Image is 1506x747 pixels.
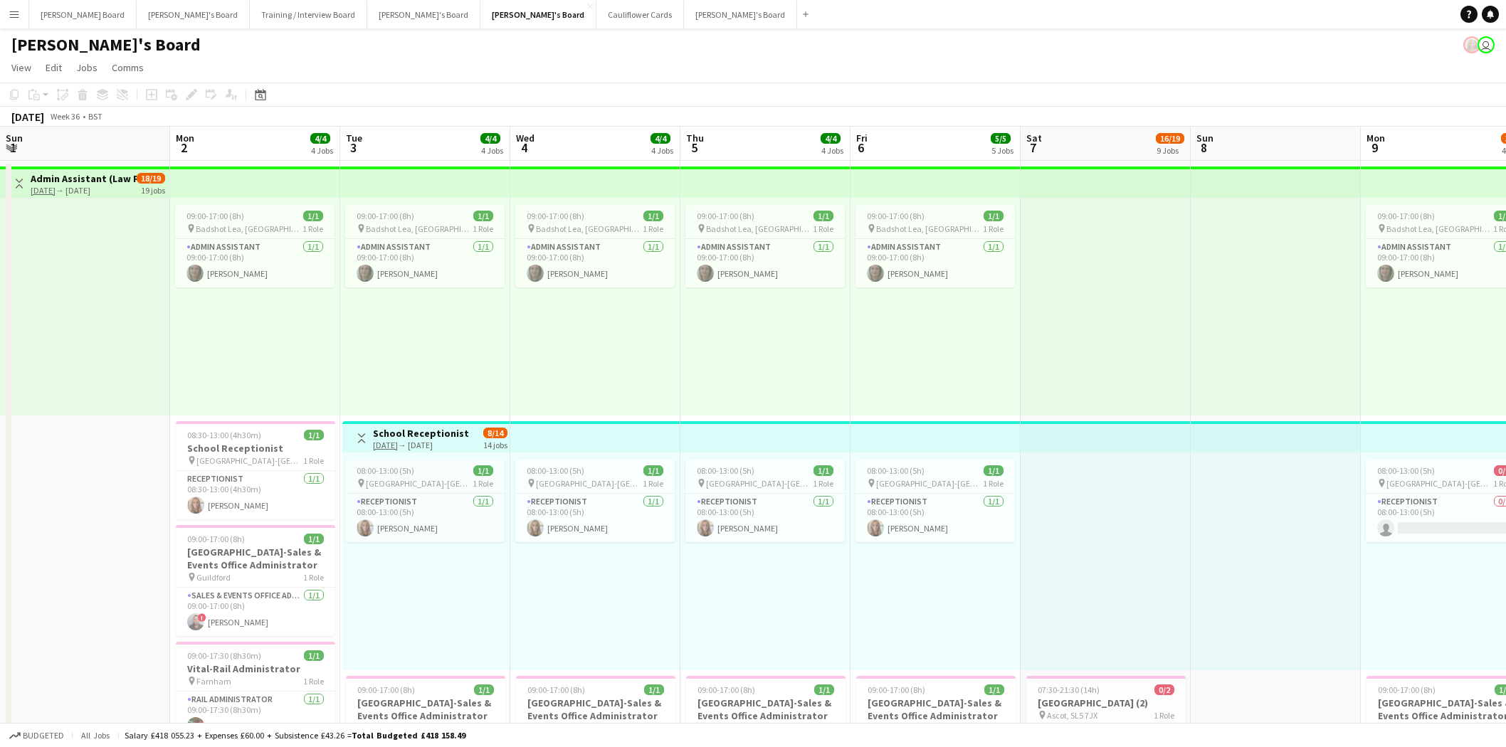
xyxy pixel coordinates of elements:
[11,34,201,55] h1: [PERSON_NAME]'s Board
[483,428,507,438] span: 8/14
[1157,145,1184,156] div: 9 Jobs
[186,211,244,221] span: 09:00-17:00 (8h)
[473,478,493,489] span: 1 Role
[867,465,925,476] span: 08:00-13:00 (5h)
[1154,684,1174,695] span: 0/2
[813,478,833,489] span: 1 Role
[1047,710,1097,721] span: Ascot, SL5 7JX
[303,211,323,221] span: 1/1
[643,223,663,234] span: 1 Role
[11,110,44,124] div: [DATE]
[176,662,335,675] h3: Vital-Rail Administrator
[643,478,663,489] span: 1 Role
[483,438,507,450] div: 14 jobs
[176,421,335,519] app-job-card: 08:30-13:00 (4h30m)1/1School Receptionist [GEOGRAPHIC_DATA]-[GEOGRAPHIC_DATA]1 RoleReceptionist1/...
[198,613,206,622] span: !
[196,455,303,466] span: [GEOGRAPHIC_DATA]-[GEOGRAPHIC_DATA]
[813,223,833,234] span: 1 Role
[367,1,480,28] button: [PERSON_NAME]'s Board
[1377,465,1435,476] span: 08:00-13:00 (5h)
[112,61,144,74] span: Comms
[813,211,833,221] span: 1/1
[31,172,137,185] h3: Admin Assistant (Law Firm)
[480,133,500,144] span: 4/4
[527,684,585,695] span: 09:00-17:00 (8h)
[137,1,250,28] button: [PERSON_NAME]'s Board
[697,684,755,695] span: 09:00-17:00 (8h)
[1196,132,1213,144] span: Sun
[175,205,335,287] div: 09:00-17:00 (8h)1/1 Badshot Lea, [GEOGRAPHIC_DATA]1 RoleAdmin Assistant1/109:00-17:00 (8h)[PERSON...
[814,684,834,695] span: 1/1
[1026,132,1042,144] span: Sat
[991,145,1013,156] div: 5 Jobs
[187,534,245,544] span: 09:00-17:00 (8h)
[685,460,845,542] div: 08:00-13:00 (5h)1/1 [GEOGRAPHIC_DATA]-[GEOGRAPHIC_DATA]1 RoleReceptionist1/108:00-13:00 (5h)[PERS...
[684,139,704,156] span: 5
[345,239,505,287] app-card-role: Admin Assistant1/109:00-17:00 (8h)[PERSON_NAME]
[1386,223,1493,234] span: Badshot Lea, [GEOGRAPHIC_DATA]
[515,494,675,542] app-card-role: Receptionist1/108:00-13:00 (5h)[PERSON_NAME]
[373,440,469,450] div: → [DATE]
[70,58,103,77] a: Jobs
[685,205,845,287] app-job-card: 09:00-17:00 (8h)1/1 Badshot Lea, [GEOGRAPHIC_DATA]1 RoleAdmin Assistant1/109:00-17:00 (8h)[PERSON...
[984,684,1004,695] span: 1/1
[855,205,1015,287] app-job-card: 09:00-17:00 (8h)1/1 Badshot Lea, [GEOGRAPHIC_DATA]1 RoleAdmin Assistant1/109:00-17:00 (8h)[PERSON...
[88,111,102,122] div: BST
[706,223,813,234] span: Badshot Lea, [GEOGRAPHIC_DATA]
[6,132,23,144] span: Sun
[983,478,1004,489] span: 1 Role
[176,642,335,740] app-job-card: 09:00-17:30 (8h30m)1/1Vital-Rail Administrator Farnham1 RoleRail Administrator1/109:00-17:30 (8h3...
[821,133,841,144] span: 4/4
[514,139,535,156] span: 4
[1194,139,1213,156] span: 8
[991,133,1011,144] span: 5/5
[304,650,324,661] span: 1/1
[1478,36,1495,53] app-user-avatar: Kathryn Davies
[1156,133,1184,144] span: 16/19
[366,478,473,489] span: [GEOGRAPHIC_DATA]-[GEOGRAPHIC_DATA]
[357,465,414,476] span: 08:00-13:00 (5h)
[855,460,1015,542] div: 08:00-13:00 (5h)1/1 [GEOGRAPHIC_DATA]-[GEOGRAPHIC_DATA]1 RoleReceptionist1/108:00-13:00 (5h)[PERS...
[515,239,675,287] app-card-role: Admin Assistant1/109:00-17:00 (8h)[PERSON_NAME]
[684,1,797,28] button: [PERSON_NAME]'s Board
[1154,710,1174,721] span: 1 Role
[868,684,925,695] span: 09:00-17:00 (8h)
[867,211,925,221] span: 09:00-17:00 (8h)
[644,684,664,695] span: 1/1
[984,211,1004,221] span: 1/1
[344,139,362,156] span: 3
[516,696,675,722] h3: [GEOGRAPHIC_DATA]-Sales & Events Office Administrator
[29,1,137,28] button: [PERSON_NAME] Board
[686,132,704,144] span: Thu
[373,427,469,440] h3: School Receptionist
[7,728,66,743] button: Budgeted
[473,465,493,476] span: 1/1
[176,525,335,636] app-job-card: 09:00-17:00 (8h)1/1[GEOGRAPHIC_DATA]-Sales & Events Office Administrator Guildford1 RoleSales & E...
[473,223,493,234] span: 1 Role
[984,465,1004,476] span: 1/1
[302,223,323,234] span: 1 Role
[76,61,98,74] span: Jobs
[78,730,112,741] span: All jobs
[697,465,754,476] span: 08:00-13:00 (5h)
[685,494,845,542] app-card-role: Receptionist1/108:00-13:00 (5h)[PERSON_NAME]
[23,731,64,741] span: Budgeted
[31,185,137,196] div: → [DATE]
[1024,139,1042,156] span: 7
[1026,696,1186,709] h3: [GEOGRAPHIC_DATA] (2)
[643,465,663,476] span: 1/1
[187,650,261,661] span: 09:00-17:30 (8h30m)
[876,223,983,234] span: Badshot Lea, [GEOGRAPHIC_DATA]
[1463,36,1480,53] app-user-avatar: Caitlin Simpson-Hodson
[176,471,335,519] app-card-role: Receptionist1/108:30-13:00 (4h30m)[PERSON_NAME]
[1367,132,1385,144] span: Mon
[40,58,68,77] a: Edit
[651,133,670,144] span: 4/4
[515,205,675,287] app-job-card: 09:00-17:00 (8h)1/1 Badshot Lea, [GEOGRAPHIC_DATA]1 RoleAdmin Assistant1/109:00-17:00 (8h)[PERSON...
[481,145,503,156] div: 4 Jobs
[855,494,1015,542] app-card-role: Receptionist1/108:00-13:00 (5h)[PERSON_NAME]
[174,139,194,156] span: 2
